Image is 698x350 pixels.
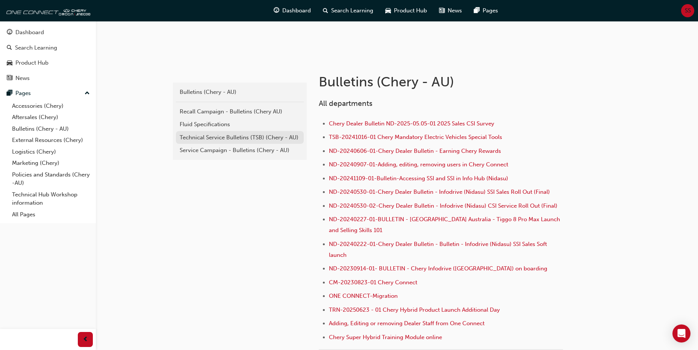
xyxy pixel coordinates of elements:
a: ONE CONNECT-Migration [329,293,398,299]
a: TRN-20250623 - 01 Chery Hybrid Product Launch Additional Day [329,306,500,313]
button: DashboardSearch LearningProduct HubNews [3,24,93,86]
a: Fluid Specifications [176,118,304,131]
a: car-iconProduct Hub [379,3,433,18]
span: search-icon [323,6,328,15]
a: CM-20230823-01 Chery Connect [329,279,417,286]
a: Search Learning [3,41,93,55]
span: car-icon [385,6,391,15]
a: External Resources (Chery) [9,134,93,146]
a: Marketing (Chery) [9,157,93,169]
a: Service Campaign - Bulletins (Chery - AU) [176,144,304,157]
a: news-iconNews [433,3,468,18]
span: Dashboard [282,6,311,15]
a: Adding, Editing or removing Dealer Staff from One Connect [329,320,485,327]
a: ND-20240530-01-Chery Dealer Bulletin - Infodrive (Nidasu) SSI Sales Roll Out (Final) [329,189,550,195]
a: Product Hub [3,56,93,70]
a: Accessories (Chery) [9,100,93,112]
button: Pages [3,86,93,100]
span: SS [685,6,691,15]
span: car-icon [7,60,12,66]
a: Bulletins (Chery - AU) [9,123,93,135]
a: Chery Super Hybrid Training Module online [329,334,442,341]
a: News [3,71,93,85]
a: Chery Dealer Bulletin ND-2025-05.05-01 2025 Sales CSI Survey [329,120,494,127]
span: Search Learning [331,6,373,15]
div: Bulletins (Chery - AU) [180,88,300,97]
span: up-icon [85,89,90,98]
a: TSB-20241016-01 Chery Mandatory Electric Vehicles Special Tools [329,134,502,140]
span: pages-icon [7,90,12,97]
div: Search Learning [15,44,57,52]
span: guage-icon [274,6,279,15]
div: Open Intercom Messenger [672,324,690,342]
div: News [15,74,30,83]
a: ND-20240222-01-Chery Dealer Bulletin - Bulletin - Infodrive (Nidasu) SSI Sales Soft launch [329,241,548,258]
button: SS [681,4,694,17]
span: News [448,6,462,15]
a: Logistics (Chery) [9,146,93,158]
a: All Pages [9,209,93,220]
a: ND-20230914-01- BULLETIN - Chery Infodrive ([GEOGRAPHIC_DATA]) on boarding [329,265,547,272]
div: Fluid Specifications [180,120,300,129]
span: search-icon [7,45,12,51]
span: Pages [483,6,498,15]
a: ND-20240530-02-Chery Dealer Bulletin - Infodrive (Nidasu) CSI Service Roll Out (Final) [329,202,557,209]
a: Technical Hub Workshop information [9,189,93,209]
a: ND-20241109-01-Bulletin-Accessing SSI and SSI in Info Hub (Nidasu) [329,175,508,182]
h1: Bulletins (Chery - AU) [319,74,565,90]
span: Product Hub [394,6,427,15]
a: Recall Campaign - Bulletins (Chery AU) [176,105,304,118]
div: Dashboard [15,28,44,37]
a: ND-20240606-01-Chery Dealer Bulletin - Earning Chery Rewards [329,148,501,154]
img: oneconnect [4,3,90,18]
span: All departments [319,99,372,108]
a: ND-20240907-01-Adding, editing, removing users in Chery Connect [329,161,508,168]
a: guage-iconDashboard [268,3,317,18]
div: Product Hub [15,59,48,67]
a: Dashboard [3,26,93,39]
a: search-iconSearch Learning [317,3,379,18]
div: Pages [15,89,31,98]
div: Technical Service Bulletins (TSB) (Chery - AU) [180,133,300,142]
a: Aftersales (Chery) [9,112,93,123]
div: Service Campaign - Bulletins (Chery - AU) [180,146,300,155]
a: Bulletins (Chery - AU) [176,86,304,99]
span: news-icon [439,6,445,15]
a: Technical Service Bulletins (TSB) (Chery - AU) [176,131,304,144]
span: news-icon [7,75,12,82]
a: pages-iconPages [468,3,504,18]
span: prev-icon [83,335,88,344]
a: Policies and Standards (Chery -AU) [9,169,93,189]
span: pages-icon [474,6,480,15]
span: guage-icon [7,29,12,36]
a: ND-20240227-01-BULLETIN - [GEOGRAPHIC_DATA] Australia - Tiggo 8 Pro Max Launch and Selling Skills... [329,216,562,234]
div: Recall Campaign - Bulletins (Chery AU) [180,107,300,116]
